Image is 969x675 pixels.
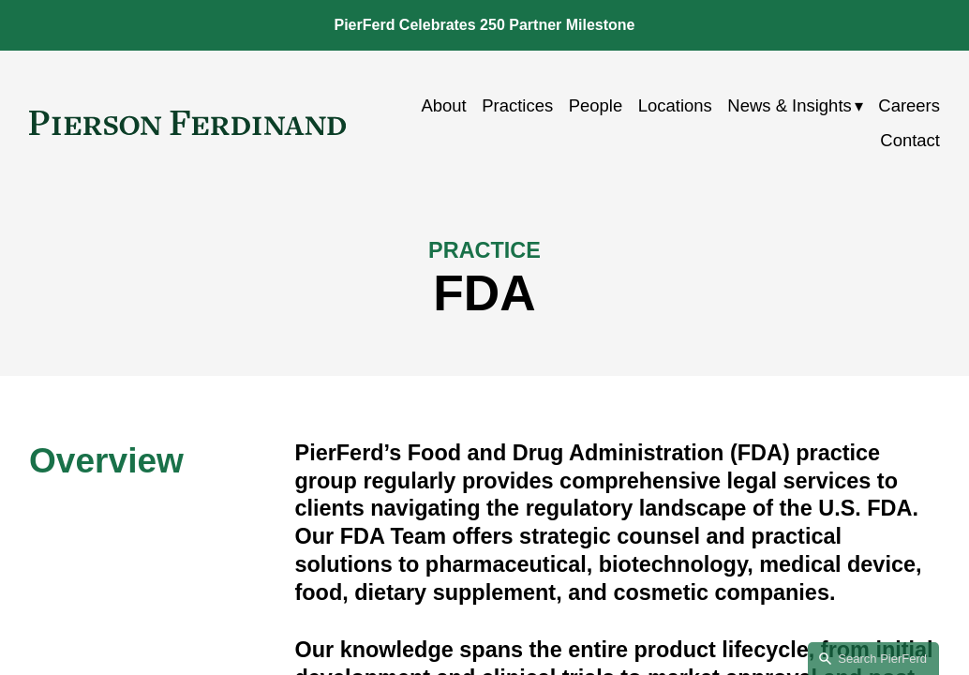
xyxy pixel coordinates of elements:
[295,440,940,607] h4: PierFerd’s Food and Drug Administration (FDA) practice group regularly provides comprehensive leg...
[878,88,940,123] a: Careers
[29,441,184,480] span: Overview
[727,88,862,123] a: folder dropdown
[421,88,466,123] a: About
[569,88,623,123] a: People
[638,88,712,123] a: Locations
[808,642,939,675] a: Search this site
[29,265,940,322] h1: FDA
[428,238,541,262] span: PRACTICE
[727,90,851,121] span: News & Insights
[482,88,553,123] a: Practices
[880,123,940,157] a: Contact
